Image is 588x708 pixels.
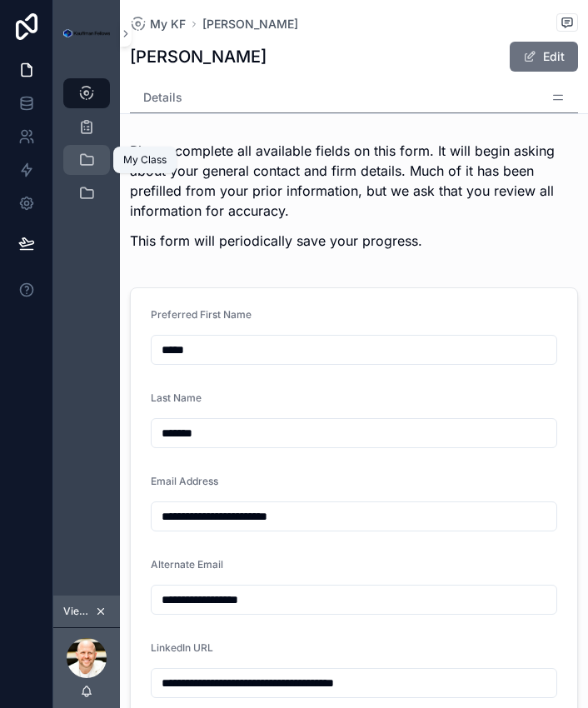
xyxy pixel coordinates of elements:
[130,231,578,251] p: This form will periodically save your progress.
[63,605,92,618] span: Viewing as Dylan
[510,42,578,72] button: Edit
[63,29,110,38] img: App logo
[53,67,120,230] div: scrollable content
[130,45,267,68] h1: [PERSON_NAME]
[151,308,252,321] span: Preferred First Name
[202,16,298,32] a: [PERSON_NAME]
[143,89,182,106] span: Details
[151,558,223,571] span: Alternate Email
[123,153,167,167] div: My Class
[150,16,186,32] span: My KF
[151,641,213,654] span: LinkedIn URL
[151,475,218,487] span: Email Address
[151,391,202,404] span: Last Name
[130,141,578,221] p: Please complete all available fields on this form. It will begin asking about your general contac...
[130,16,186,32] a: My KF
